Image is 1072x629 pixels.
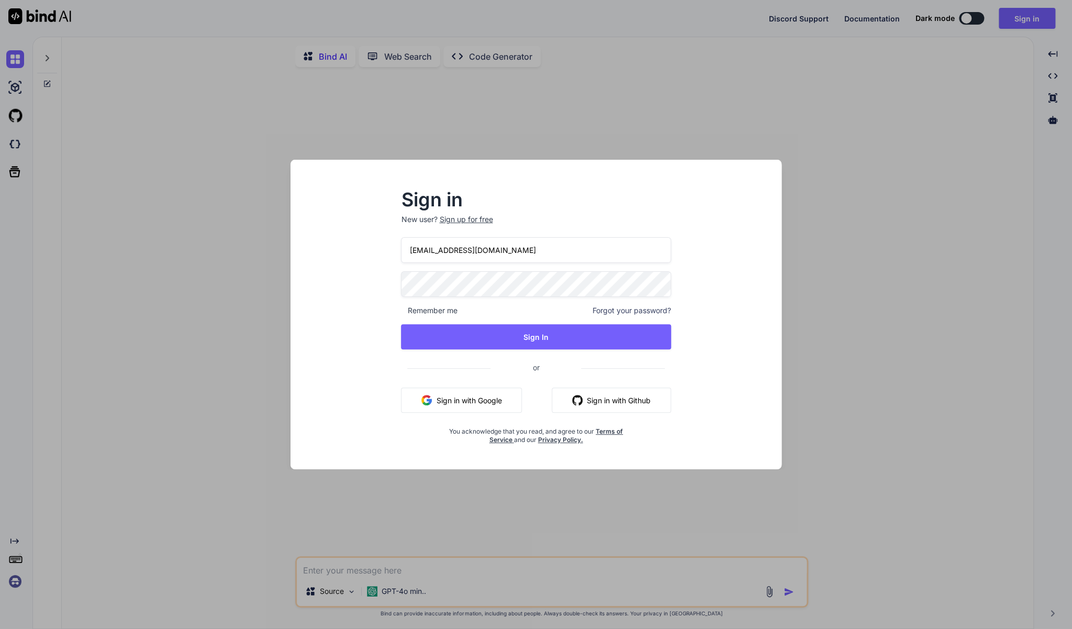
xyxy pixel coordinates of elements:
[489,427,623,444] a: Terms of Service
[401,237,671,263] input: Login or Email
[401,388,522,413] button: Sign in with Google
[490,355,581,380] span: or
[572,395,583,405] img: github
[593,305,671,316] span: Forgot your password?
[421,395,432,405] img: google
[401,324,671,349] button: Sign In
[401,214,671,237] p: New user?
[446,421,626,444] div: You acknowledge that you read, and agree to our and our
[401,305,457,316] span: Remember me
[439,214,493,225] div: Sign up for free
[552,388,671,413] button: Sign in with Github
[401,191,671,208] h2: Sign in
[538,436,583,444] a: Privacy Policy.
